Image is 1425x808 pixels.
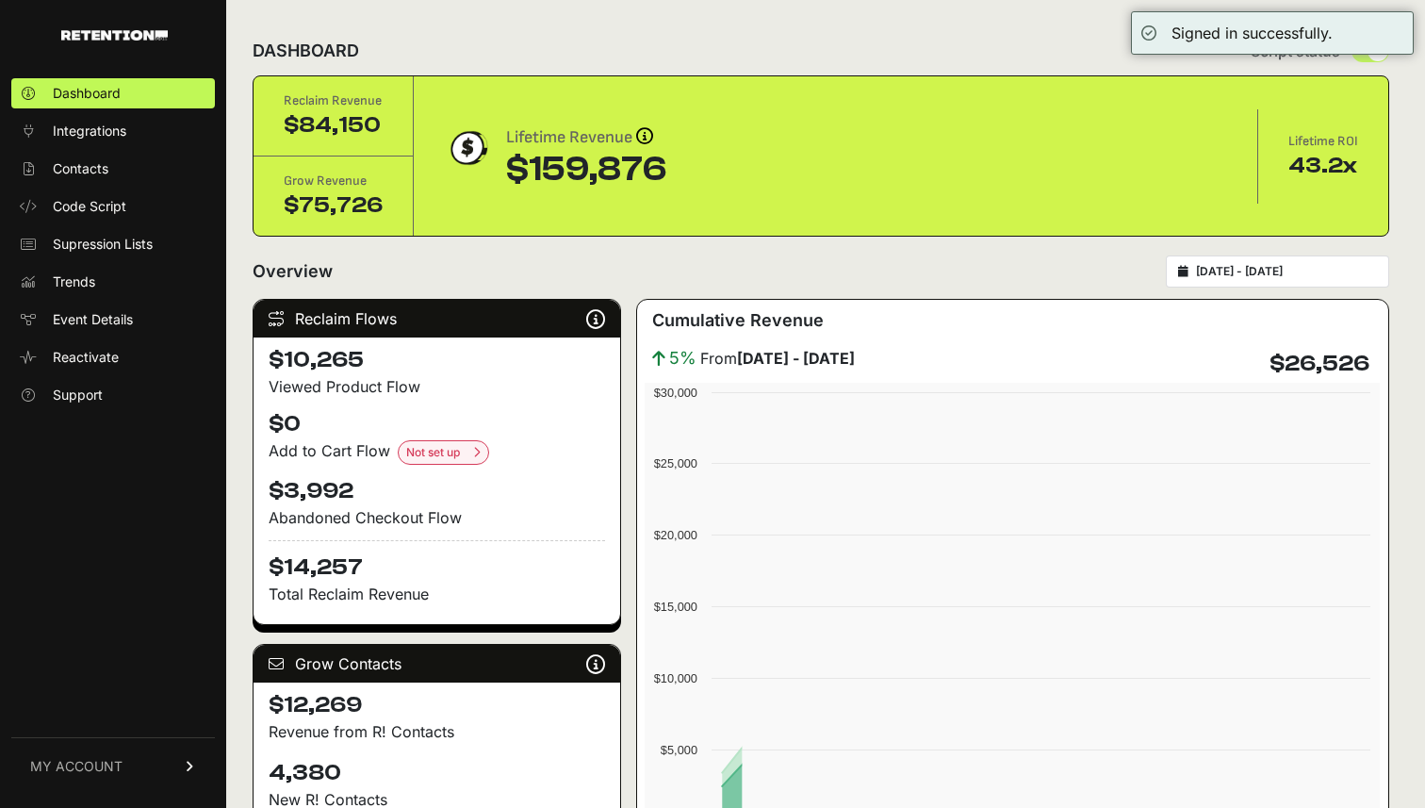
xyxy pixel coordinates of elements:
[1269,349,1369,379] h4: $26,526
[269,720,605,743] p: Revenue from R! Contacts
[661,743,697,757] text: $5,000
[11,191,215,222] a: Code Script
[53,348,119,367] span: Reactivate
[654,386,697,400] text: $30,000
[254,645,620,683] div: Grow Contacts
[53,84,121,103] span: Dashboard
[11,737,215,795] a: MY ACCOUNT
[53,386,103,404] span: Support
[11,342,215,372] a: Reactivate
[269,758,605,788] h4: 4,380
[269,540,605,583] h4: $14,257
[269,476,605,506] h4: $3,992
[269,439,605,465] div: Add to Cart Flow
[53,122,126,140] span: Integrations
[269,506,605,529] div: Abandoned Checkout Flow
[652,307,824,334] h3: Cumulative Revenue
[11,229,215,259] a: Supression Lists
[700,347,855,370] span: From
[737,349,855,368] strong: [DATE] - [DATE]
[53,235,153,254] span: Supression Lists
[1171,22,1333,44] div: Signed in successfully.
[253,38,359,64] h2: DASHBOARD
[11,305,215,335] a: Event Details
[53,197,126,216] span: Code Script
[53,159,108,178] span: Contacts
[654,456,697,470] text: $25,000
[1288,132,1358,151] div: Lifetime ROI
[53,272,95,291] span: Trends
[269,583,605,605] p: Total Reclaim Revenue
[284,172,383,190] div: Grow Revenue
[11,267,215,297] a: Trends
[269,690,605,720] h4: $12,269
[11,380,215,410] a: Support
[11,154,215,184] a: Contacts
[11,116,215,146] a: Integrations
[654,528,697,542] text: $20,000
[506,151,666,189] div: $159,876
[269,375,605,398] div: Viewed Product Flow
[654,600,697,614] text: $15,000
[669,345,696,371] span: 5%
[654,671,697,685] text: $10,000
[11,78,215,108] a: Dashboard
[269,345,605,375] h4: $10,265
[254,300,620,338] div: Reclaim Flows
[284,91,383,110] div: Reclaim Revenue
[444,124,491,172] img: dollar-coin-05c43ed7efb7bc0c12610022525b4bbbb207c7efeef5aecc26f025e68dcafac9.png
[1288,151,1358,181] div: 43.2x
[506,124,666,151] div: Lifetime Revenue
[30,757,123,776] span: MY ACCOUNT
[284,110,383,140] div: $84,150
[253,258,333,285] h2: Overview
[284,190,383,221] div: $75,726
[53,310,133,329] span: Event Details
[269,409,605,439] h4: $0
[61,30,168,41] img: Retention.com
